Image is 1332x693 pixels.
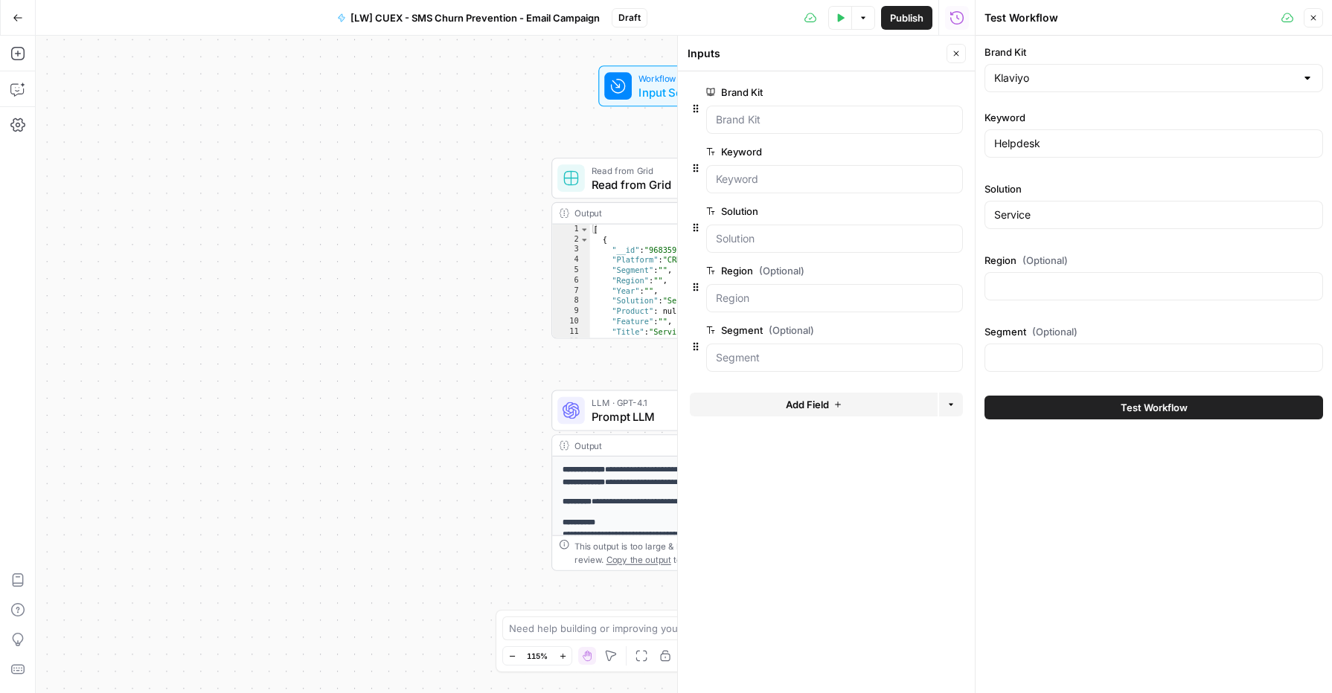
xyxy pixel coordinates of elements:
[552,225,590,235] div: 1
[551,65,816,106] div: WorkflowInput SettingsInputs
[592,175,769,193] span: Read from Grid
[706,85,879,100] label: Brand Kit
[638,71,723,85] span: Workflow
[574,539,809,567] div: This output is too large & has been abbreviated for review. to view the full content.
[1032,324,1078,339] span: (Optional)
[1022,253,1068,268] span: (Optional)
[984,45,1323,59] label: Brand Kit
[552,296,590,306] div: 8
[984,110,1323,125] label: Keyword
[638,83,723,100] span: Input Settings
[716,112,953,127] input: Brand Kit
[769,323,814,338] span: (Optional)
[328,6,609,30] button: [LW] CUEX - SMS Churn Prevention - Email Campaign
[551,158,816,338] div: Read from GridRead from GridStep 2Output[ { "__id":"9683595", "Platform":"CRM", "Segment":"", "Re...
[690,393,938,416] button: Add Field
[618,11,641,25] span: Draft
[706,263,879,278] label: Region
[592,396,771,409] span: LLM · GPT-4.1
[552,317,590,327] div: 10
[984,324,1323,339] label: Segment
[706,204,879,219] label: Solution
[552,234,590,245] div: 2
[994,71,1296,86] input: Klaviyo
[552,306,590,317] div: 9
[706,323,879,338] label: Segment
[592,408,771,425] span: Prompt LLM
[552,255,590,265] div: 4
[716,291,953,306] input: Region
[890,10,923,25] span: Publish
[552,265,590,276] div: 5
[984,253,1323,268] label: Region
[716,350,953,365] input: Segment
[984,396,1323,419] button: Test Workflow
[716,172,953,187] input: Keyword
[984,181,1323,196] label: Solution
[580,225,589,235] span: Toggle code folding, rows 1 through 14
[574,207,769,220] div: Output
[552,245,590,255] div: 3
[552,326,590,337] div: 11
[688,46,720,61] textarea: Inputs
[552,286,590,296] div: 7
[592,164,769,177] span: Read from Grid
[580,234,589,245] span: Toggle code folding, rows 2 through 13
[1121,400,1188,415] span: Test Workflow
[881,6,932,30] button: Publish
[786,397,829,412] span: Add Field
[350,10,600,25] span: [LW] CUEX - SMS Churn Prevention - Email Campaign
[552,276,590,286] div: 6
[527,650,548,662] span: 115%
[574,439,769,452] div: Output
[759,263,804,278] span: (Optional)
[716,231,953,246] input: Solution
[706,144,879,159] label: Keyword
[606,555,671,565] span: Copy the output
